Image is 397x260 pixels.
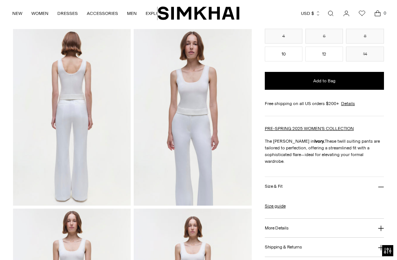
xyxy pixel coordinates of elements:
[265,100,384,107] div: Free shipping on all US orders $200+
[12,5,22,22] a: NEW
[355,6,369,21] a: Wishlist
[265,47,302,61] button: 10
[360,225,390,253] iframe: Gorgias live chat messenger
[265,72,384,90] button: Add to Bag
[87,5,118,22] a: ACCESSORIES
[158,6,239,20] a: SIMKHAI
[314,139,325,144] strong: Ivory.
[6,232,75,254] iframe: Sign Up via Text for Offers
[146,5,165,22] a: EXPLORE
[305,47,343,61] button: 12
[313,78,336,84] span: Add to Bag
[134,29,251,206] img: Kenna Trouser
[339,6,354,21] a: Go to the account page
[127,5,137,22] a: MEN
[265,177,384,196] button: Size & Fit
[265,126,354,131] a: PRE-SPRING 2025 WOMEN'S COLLECTION
[370,6,385,21] a: Open cart modal
[301,5,321,22] button: USD $
[265,219,384,238] button: More Details
[265,138,384,165] p: The [PERSON_NAME] in These twill suiting pants are tailored to perfection, offering a streamlined...
[31,5,48,22] a: WOMEN
[13,29,131,206] img: Kenna Trouser
[341,100,355,107] a: Details
[57,5,78,22] a: DRESSES
[265,184,283,189] h3: Size & Fit
[265,203,286,209] a: Size guide
[265,225,288,230] h3: More Details
[305,29,343,44] button: 6
[323,6,338,21] a: Open search modal
[346,47,384,61] button: 14
[265,238,384,257] button: Shipping & Returns
[265,245,302,250] h3: Shipping & Returns
[346,29,384,44] button: 8
[265,29,302,44] button: 4
[381,10,388,16] span: 0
